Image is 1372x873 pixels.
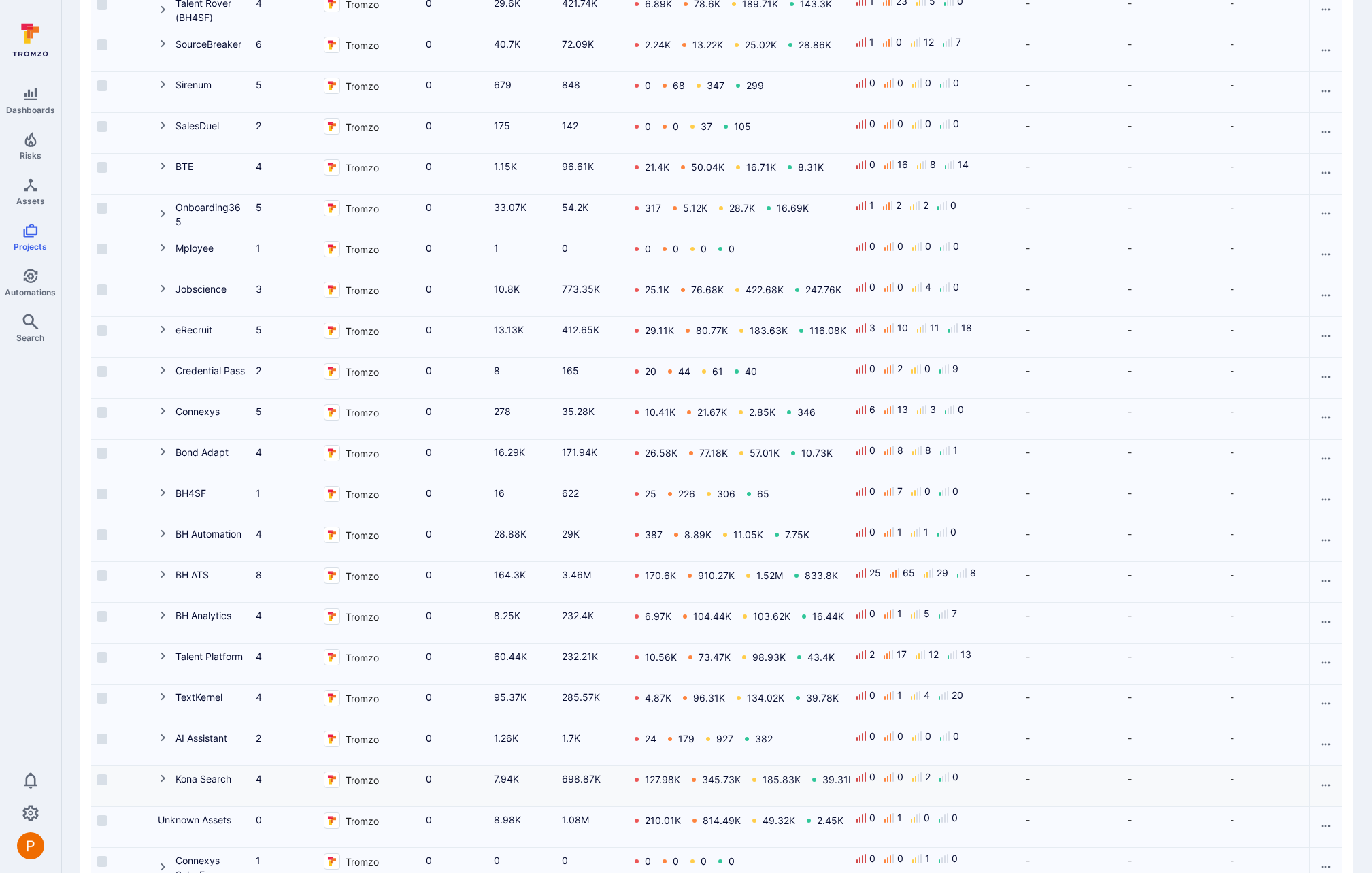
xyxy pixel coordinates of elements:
a: 39.31K [822,774,854,785]
a: 210.01K [645,814,681,826]
div: Cell for Manager [1122,31,1224,71]
a: 0 [426,610,432,621]
a: 95.37K [494,691,526,703]
div: - [1230,37,1321,51]
a: 116.08K [809,325,846,336]
div: 0 [897,78,903,88]
a: 76.68K [691,284,724,295]
a: 65 [757,488,769,499]
a: 0 [562,855,568,866]
div: Cell for Alerts [850,31,1020,71]
a: 0 [426,691,432,703]
a: 0 [426,324,432,335]
a: 8.98K [494,814,521,825]
a: 49.32K [763,814,795,826]
a: Jobscience [175,283,227,295]
div: Cell for Assets [488,72,556,112]
a: 2.85K [749,406,775,418]
div: Cell for Alerts [850,72,1020,112]
a: 10.8K [494,283,520,295]
a: 8 [256,569,262,580]
a: 0 [673,855,679,867]
button: Row actions menu [1315,39,1337,61]
a: BTE [175,161,193,172]
a: 1.15K [494,161,517,172]
a: 40 [745,365,757,377]
a: 1 [256,242,261,254]
a: 6.97K [645,610,671,622]
a: 5 [256,406,262,417]
div: Cell for Source [318,113,420,153]
a: 927 [716,733,733,744]
a: Credential Pass [175,365,245,376]
a: 5 [256,201,262,213]
button: Row actions menu [1315,244,1337,265]
a: 4 [256,773,262,785]
a: 848 [562,79,580,90]
a: 96.31K [693,692,725,704]
a: 68 [673,80,685,91]
div: Cell for Members [420,113,488,153]
a: 164.3K [494,569,526,580]
a: 4 [256,610,262,621]
a: 226 [678,488,695,499]
a: 28.86K [799,39,831,50]
a: Sirenum [175,79,212,90]
a: 20 [645,365,656,377]
a: 833.8K [805,570,838,581]
div: Cell for selection [91,113,114,153]
div: Cell for Source [318,72,420,112]
div: 0 [925,78,931,88]
a: 171.94K [562,446,597,458]
a: 0 [426,242,432,254]
a: 0 [562,242,568,254]
a: 5 [256,79,262,90]
a: 0 [673,243,679,254]
a: 1 [256,855,261,866]
a: 3 [256,283,262,295]
a: 1.26K [494,732,518,744]
a: 16.29K [494,446,525,458]
div: Cell for Project [114,31,250,71]
div: - [1026,78,1117,92]
a: 2.24K [645,39,671,50]
div: Cell for Vulnerabilities by severity [626,31,850,71]
div: Cell for selection [91,72,114,112]
a: 7.94K [494,773,519,785]
div: Cell for Assets [488,113,556,153]
a: 317 [645,202,661,214]
div: 0 [953,78,959,88]
a: 25 [645,488,656,499]
div: 1 [869,37,874,48]
a: 679 [494,79,512,90]
a: Connexys [175,406,220,417]
a: 13.13K [494,324,524,335]
a: 170.6K [645,570,676,581]
button: Row actions menu [1315,80,1337,102]
span: Projects [14,242,47,252]
a: 698.87K [562,773,601,785]
button: Row actions menu [1315,284,1337,306]
a: 412.65K [562,324,599,335]
a: 0 [494,855,500,866]
a: 40.7K [494,38,520,50]
a: 25.02K [745,39,777,50]
a: 0 [426,79,432,90]
button: Row actions menu [1315,611,1337,633]
a: 814.49K [703,814,741,826]
a: 2 [256,732,261,744]
a: 0 [729,855,735,867]
a: 0 [701,243,707,254]
a: AI Assistant [175,732,227,744]
a: 0 [729,243,735,254]
div: Cell for Manager [1122,72,1224,112]
a: 0 [426,487,432,499]
button: Row actions menu [1315,448,1337,470]
a: 10.41K [645,406,675,418]
a: 299 [746,80,764,91]
a: Bond Adapt [175,446,229,458]
a: 0 [426,446,432,458]
a: 232.21K [562,650,598,662]
a: 16.44K [812,610,844,622]
a: 4 [256,650,262,662]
